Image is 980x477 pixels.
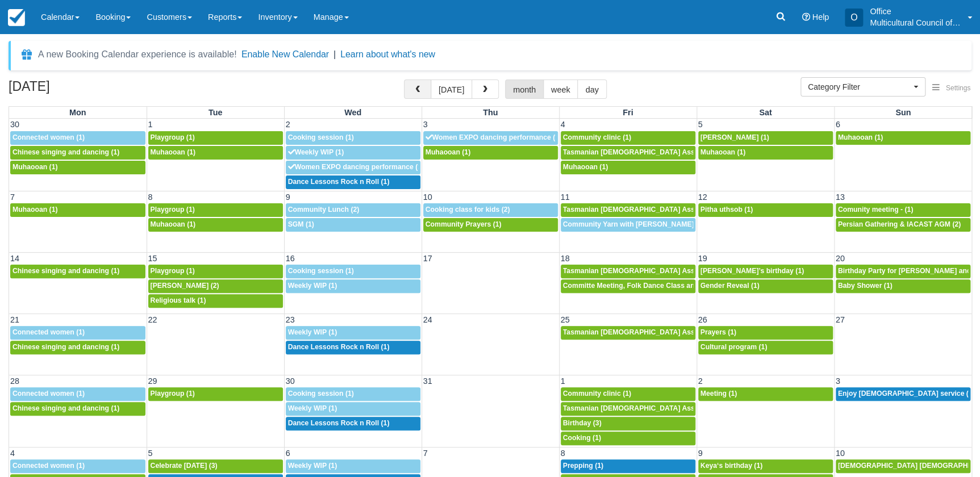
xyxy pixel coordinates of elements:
span: Connected women (1) [12,133,85,141]
button: month [505,79,544,99]
span: 3 [835,376,841,386]
span: Dance Lessons Rock n Roll (1) [288,419,390,427]
span: 16 [285,254,296,263]
span: 15 [147,254,159,263]
span: Weekly WIP (1) [288,462,337,470]
span: Meeting (1) [700,390,737,397]
a: Women EXPO dancing performance (1) [423,131,558,145]
a: [PERSON_NAME] (2) [148,279,283,293]
a: Cultural program (1) [698,341,833,354]
span: 20 [835,254,846,263]
span: 22 [147,315,159,324]
span: Gender Reveal (1) [700,282,760,290]
span: 2 [697,376,704,386]
span: 25 [560,315,571,324]
span: Baby Shower (1) [838,282,893,290]
span: SGM (1) [288,220,314,228]
span: 30 [285,376,296,386]
span: Playgroup (1) [151,267,195,275]
p: Multicultural Council of [GEOGRAPHIC_DATA] [870,17,961,28]
span: Muhaooan (1) [12,163,58,171]
a: Community clinic (1) [561,131,695,145]
a: Community Yarn with [PERSON_NAME] (1) [561,218,695,232]
a: SGM (1) [286,218,420,232]
span: Religious talk (1) [151,296,206,304]
a: Pitha uthsob (1) [698,203,833,217]
span: 3 [422,120,429,129]
a: Celebrate [DATE] (3) [148,459,283,473]
i: Help [802,13,810,21]
a: Women EXPO dancing performance (1) [286,161,420,174]
span: Category Filter [808,81,911,93]
a: Chinese singing and dancing (1) [10,265,145,278]
span: 26 [697,315,708,324]
a: Weekly WIP (1) [286,402,420,416]
span: 23 [285,315,296,324]
a: [DEMOGRAPHIC_DATA] [DEMOGRAPHIC_DATA] [GEOGRAPHIC_DATA] (1) [836,459,971,473]
button: Enable New Calendar [241,49,329,60]
span: Muhaooan (1) [12,206,58,214]
h2: [DATE] [9,79,152,101]
a: Muhaooan (1) [148,218,283,232]
a: Keya‘s birthday (1) [698,459,833,473]
span: Tasmanian [DEMOGRAPHIC_DATA] Association -Weekly Praying (1) [563,328,787,336]
a: Dance Lessons Rock n Roll (1) [286,341,420,354]
span: Persian Gathering & IACAST AGM (2) [838,220,961,228]
span: Muhaooan (1) [426,148,471,156]
span: Weekly WIP (1) [288,148,344,156]
a: Muhaooan (1) [148,146,283,160]
button: week [543,79,578,99]
span: 17 [422,254,433,263]
span: Thu [483,108,498,117]
a: Chinese singing and dancing (1) [10,146,145,160]
span: Pitha uthsob (1) [700,206,753,214]
a: Baby Shower (1) [836,279,971,293]
a: Prayers (1) [698,326,833,340]
a: Playgroup (1) [148,203,283,217]
span: Settings [946,84,970,92]
a: Muhaooan (1) [10,203,145,217]
span: Weekly WIP (1) [288,404,337,412]
span: Weekly WIP (1) [288,282,337,290]
span: Chinese singing and dancing (1) [12,148,119,156]
a: Tasmanian [DEMOGRAPHIC_DATA] Association -Weekly Praying (1) [561,265,695,278]
a: Muhaooan (1) [698,146,833,160]
span: Connected women (1) [12,462,85,470]
span: Sun [895,108,911,117]
span: Prepping (1) [563,462,603,470]
span: Community Prayers (1) [426,220,502,228]
span: Wed [344,108,361,117]
a: Weekly WIP (1) [286,279,420,293]
a: Tasmanian [DEMOGRAPHIC_DATA] Association -Weekly Praying (1) [561,146,695,160]
a: Connected women (1) [10,326,145,340]
span: Tue [208,108,223,117]
span: 8 [560,449,566,458]
span: Playgroup (1) [151,206,195,214]
span: 29 [147,376,159,386]
span: Community Lunch (2) [288,206,360,214]
span: Cooking session (1) [288,390,354,397]
a: Tasmanian [DEMOGRAPHIC_DATA] Association -Weekly Praying (1) [561,326,695,340]
a: Community clinic (1) [561,387,695,401]
span: 31 [422,376,433,386]
span: Dance Lessons Rock n Roll (1) [288,178,390,186]
span: Celebrate [DATE] (3) [151,462,218,470]
span: Committe Meeting, Folk Dance Class and Event ([PERSON_NAME] 2025 at [GEOGRAPHIC_DATA]) Preparatio... [563,282,939,290]
span: 10 [422,193,433,202]
span: Muhaooan (1) [700,148,746,156]
span: Connected women (1) [12,390,85,397]
a: Chinese singing and dancing (1) [10,341,145,354]
span: Connected women (1) [12,328,85,336]
a: Weekly WIP (1) [286,146,420,160]
p: Office [870,6,961,17]
span: 30 [9,120,20,129]
span: Tasmanian [DEMOGRAPHIC_DATA] Association -Weekly Praying (1) [563,148,787,156]
span: Tasmanian [DEMOGRAPHIC_DATA] Association -Weekly Praying (1) [563,206,787,214]
a: Tasmanian [DEMOGRAPHIC_DATA] Association -Weekly Praying (1) [561,402,695,416]
a: Cooking session (1) [286,387,420,401]
a: Tasmanian [DEMOGRAPHIC_DATA] Association -Weekly Praying (1) [561,203,695,217]
span: Women EXPO dancing performance (1) [426,133,562,141]
span: Sat [759,108,772,117]
a: Gender Reveal (1) [698,279,833,293]
a: Comunity meeting - (1) [836,203,971,217]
